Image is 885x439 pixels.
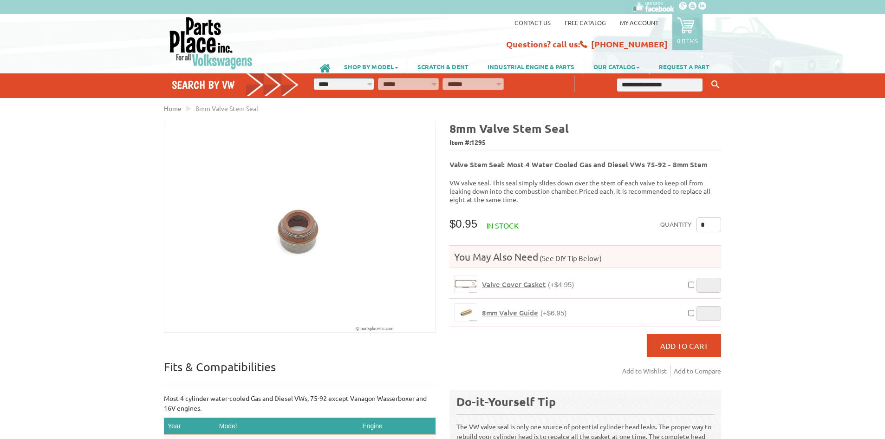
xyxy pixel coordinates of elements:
img: Parts Place Inc! [169,16,254,70]
a: OUR CATALOG [584,59,649,74]
span: 1295 [471,138,486,146]
label: Quantity [660,217,692,232]
b: Valve Stem Seal: Most 4 Water Cooled Gas and Diesel VWs 75-92 - 8mm Stem [449,160,707,169]
p: 0 items [677,37,698,45]
a: SCRATCH & DENT [408,59,478,74]
span: Valve Cover Gasket [482,280,546,289]
button: Add to Cart [647,334,721,357]
img: Valve Cover Gasket [455,275,477,293]
img: 8mm Valve Guide [455,304,477,321]
a: Contact us [514,19,551,26]
b: 8mm Valve Stem Seal [449,121,569,136]
b: Do-it-Yourself Tip [456,394,556,409]
a: Home [164,104,182,112]
span: $0.95 [449,217,477,230]
p: Fits & Compatibilities [164,360,436,384]
a: My Account [620,19,658,26]
h4: You May Also Need [449,250,721,263]
a: 8mm Valve Guide(+$6.95) [482,308,566,317]
p: VW valve seal. This seal simply slides down over the stem of each valve to keep oil from leaking ... [449,178,721,203]
span: (+$4.95) [548,281,574,288]
span: (See DIY Tip Below) [538,254,602,262]
a: REQUEST A PART [650,59,719,74]
img: 8mm Valve Stem Seal [164,121,435,332]
span: Item #: [449,136,721,150]
th: Year [164,418,215,435]
a: 0 items [672,14,703,50]
th: Model [215,418,358,435]
a: SHOP BY MODEL [335,59,408,74]
a: Valve Cover Gasket [454,275,477,293]
button: Keyword Search [709,77,722,92]
a: INDUSTRIAL ENGINE & PARTS [478,59,584,74]
a: Add to Wishlist [622,365,670,377]
th: Engine [358,418,436,435]
a: Free Catalog [565,19,606,26]
a: 8mm Valve Guide [454,303,477,321]
h4: Search by VW [172,78,299,92]
span: 8mm Valve Guide [482,308,538,317]
a: Valve Cover Gasket(+$4.95) [482,280,574,289]
a: Add to Compare [674,365,721,377]
span: 8mm Valve Stem Seal [195,104,258,112]
span: (+$6.95) [540,309,566,317]
span: Add to Cart [660,341,708,350]
span: In stock [487,221,519,230]
p: Most 4 cylinder water-cooled Gas and Diesel VWs, 75-92 except Vanagon Wasserboxer and 16V engines. [164,393,436,413]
